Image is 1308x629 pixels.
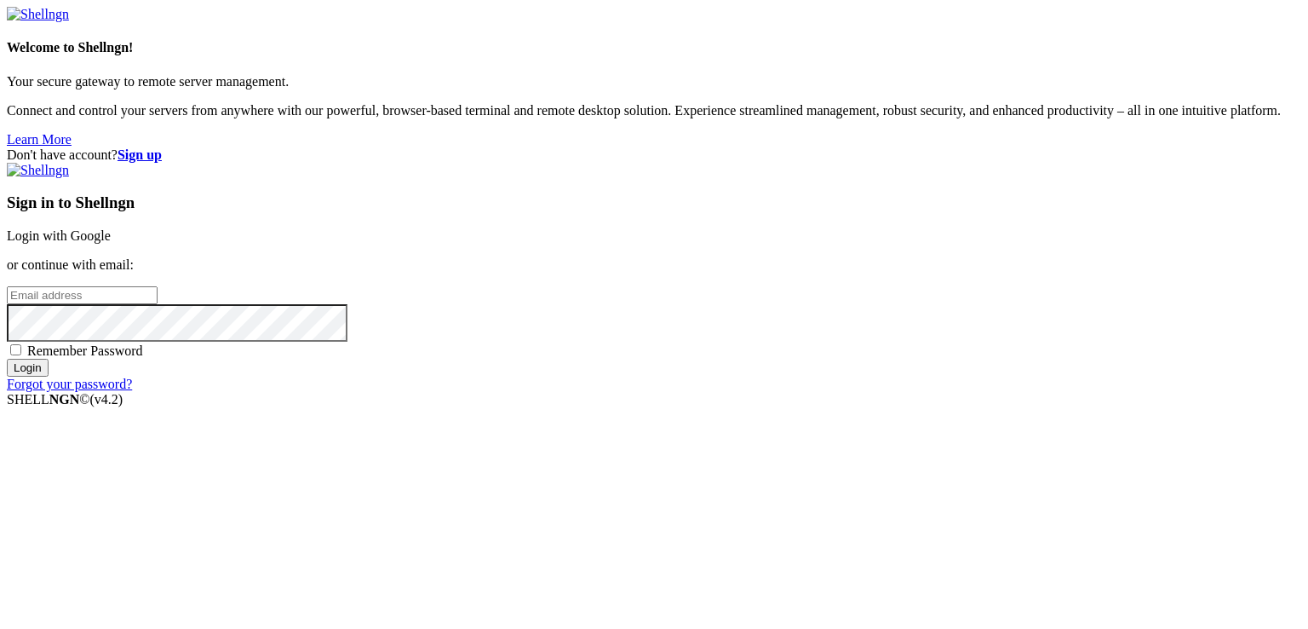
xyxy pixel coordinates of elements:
[7,257,1301,273] p: or continue with email:
[7,40,1301,55] h4: Welcome to Shellngn!
[7,286,158,304] input: Email address
[7,147,1301,163] div: Don't have account?
[27,343,143,358] span: Remember Password
[7,392,123,407] span: SHELL ©
[7,7,69,22] img: Shellngn
[7,377,132,391] a: Forgot your password?
[10,344,21,355] input: Remember Password
[7,193,1301,212] h3: Sign in to Shellngn
[90,392,123,407] span: 4.2.0
[7,359,49,377] input: Login
[7,228,111,243] a: Login with Google
[7,74,1301,89] p: Your secure gateway to remote server management.
[7,103,1301,118] p: Connect and control your servers from anywhere with our powerful, browser-based terminal and remo...
[118,147,162,162] a: Sign up
[7,132,72,147] a: Learn More
[49,392,80,407] b: NGN
[7,163,69,178] img: Shellngn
